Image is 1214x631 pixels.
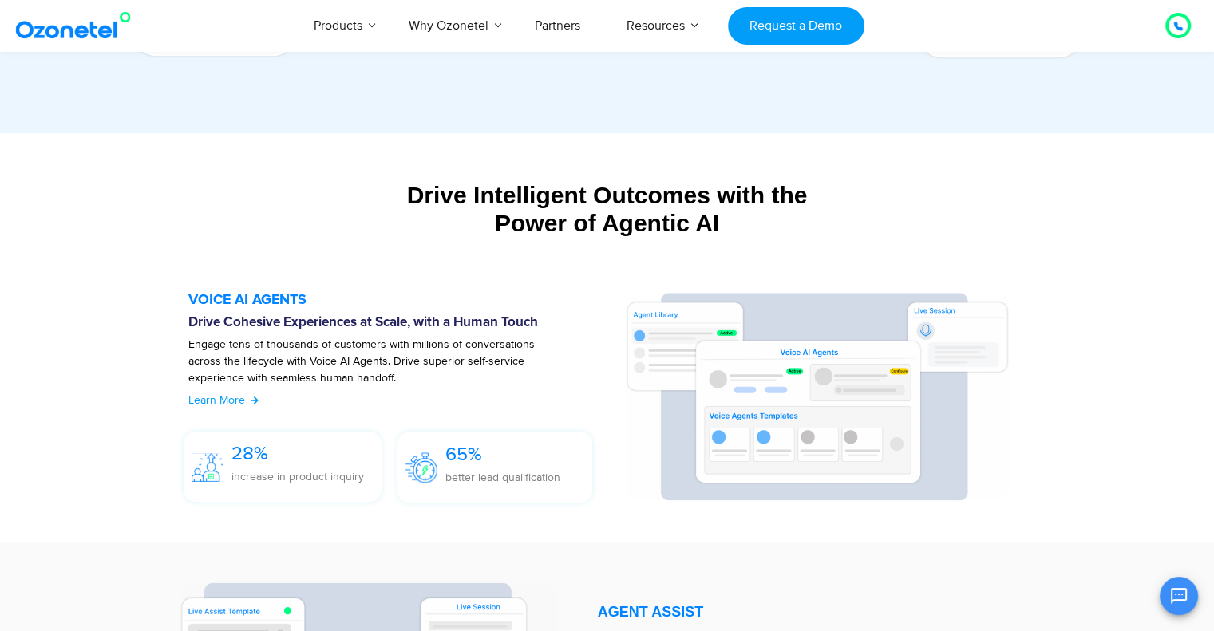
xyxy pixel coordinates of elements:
[188,393,245,407] span: Learn More
[192,453,223,482] img: 28%
[188,392,259,408] a: Learn More
[117,181,1098,237] div: Drive Intelligent Outcomes with the Power of Agentic AI
[231,442,268,465] span: 28%
[405,452,437,482] img: 65%
[598,605,1026,619] div: AGENT ASSIST
[188,336,569,403] p: Engage tens of thousands of customers with millions of conversations across the lifecycle with Vo...
[231,468,364,485] p: increase in product inquiry
[188,315,609,331] h6: Drive Cohesive Experiences at Scale, with a Human Touch
[445,443,482,466] span: 65%
[728,7,864,45] a: Request a Demo
[1160,577,1198,615] button: Open chat
[445,469,560,486] p: better lead qualification
[188,293,609,307] h5: VOICE AI AGENTS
